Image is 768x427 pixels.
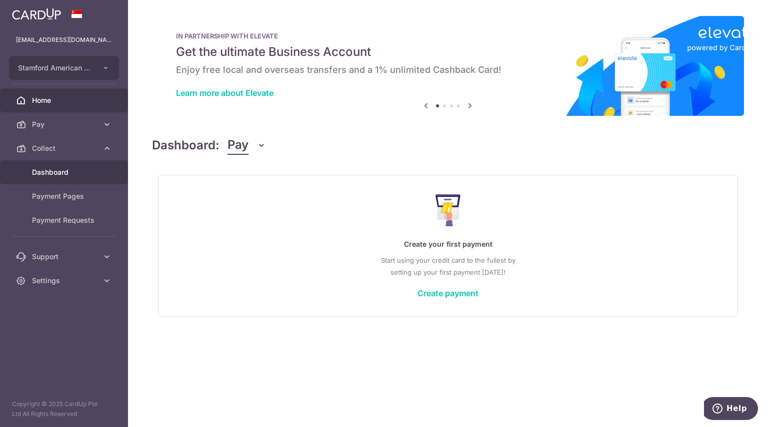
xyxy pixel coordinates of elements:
[32,191,98,201] span: Payment Pages
[32,252,98,262] span: Support
[176,32,720,40] p: IN PARTNERSHIP WITH ELEVATE
[152,136,219,154] h4: Dashboard:
[178,254,717,278] p: Start using your credit card to the fullest by setting up your first payment [DATE]!
[176,64,720,76] h6: Enjoy free local and overseas transfers and a 1% unlimited Cashback Card!
[18,63,92,73] span: Stamford American International School Pte Ltd
[435,194,461,226] img: Make Payment
[176,88,273,98] a: Learn more about Elevate
[9,56,119,80] button: Stamford American International School Pte Ltd
[32,276,98,286] span: Settings
[12,8,61,20] img: CardUp
[32,167,98,177] span: Dashboard
[227,136,266,155] button: Pay
[152,16,744,116] img: Renovation banner
[176,44,720,60] h5: Get the ultimate Business Account
[32,143,98,153] span: Collect
[16,35,112,45] p: [EMAIL_ADDRESS][DOMAIN_NAME]
[227,136,248,155] span: Pay
[32,119,98,129] span: Pay
[178,238,717,250] p: Create your first payment
[417,288,478,298] a: Create payment
[32,215,98,225] span: Payment Requests
[704,397,758,422] iframe: Opens a widget where you can find more information
[32,95,98,105] span: Home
